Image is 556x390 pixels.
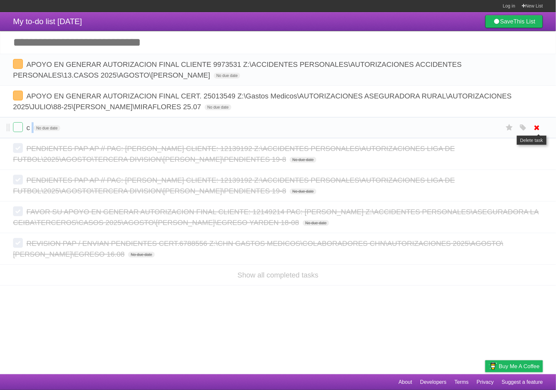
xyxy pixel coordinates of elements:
[214,73,240,79] span: No due date
[290,188,316,194] span: No due date
[13,91,23,100] label: Done
[13,144,455,163] span: PENDIENTES PAP AP // PAC: [PERSON_NAME] CLIENTE: 12139192 Z:\ACCIDENTES PERSONALES\AUTORIZACIONES...
[485,360,543,372] a: Buy me a coffee
[477,376,494,388] a: Privacy
[420,376,446,388] a: Developers
[503,122,516,133] label: Star task
[13,239,504,258] span: REVISION PAP / ENVIAN PENDIENTES CERT.6788556 Z:\CHN GASTOS MEDICOS\COLABORADORES CHN\AUTORIZACIO...
[205,104,231,110] span: No due date
[290,157,316,163] span: No due date
[13,238,23,248] label: Done
[303,220,329,226] span: No due date
[502,376,543,388] a: Suggest a feature
[13,208,539,227] span: FAVOR SU APOYO EN GENERAR AUTORIZACION FINAL CLIENTE: 12149214 PAC: [PERSON_NAME] Z:\ACCIDENTES P...
[13,206,23,216] label: Done
[13,175,23,185] label: Done
[13,92,512,111] span: APOYO EN GENERAR AUTORIZACION FINAL CERT. 25013549 Z:\Gastos Medicos\AUTORIZACIONES ASEGURADORA R...
[238,271,318,279] a: Show all completed tasks
[13,176,455,195] span: PENDIENTES PAP AP // PAC: [PERSON_NAME] CLIENTE: 12139192 Z:\ACCIDENTES PERSONALES\AUTORIZACIONES...
[13,59,23,69] label: Done
[26,124,32,132] span: c
[13,122,23,132] label: Done
[455,376,469,388] a: Terms
[399,376,412,388] a: About
[485,15,543,28] a: SaveThis List
[128,252,154,258] span: No due date
[514,18,535,25] b: This List
[489,361,497,372] img: Buy me a coffee
[13,143,23,153] label: Done
[13,17,82,26] span: My to-do list [DATE]
[499,361,540,372] span: Buy me a coffee
[34,125,60,131] span: No due date
[13,60,462,79] span: APOYO EN GENERAR AUTORIZACION FINAL CLIENTE 9973531 Z:\ACCIDENTES PERSONALES\AUTORIZACIONES ACCID...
